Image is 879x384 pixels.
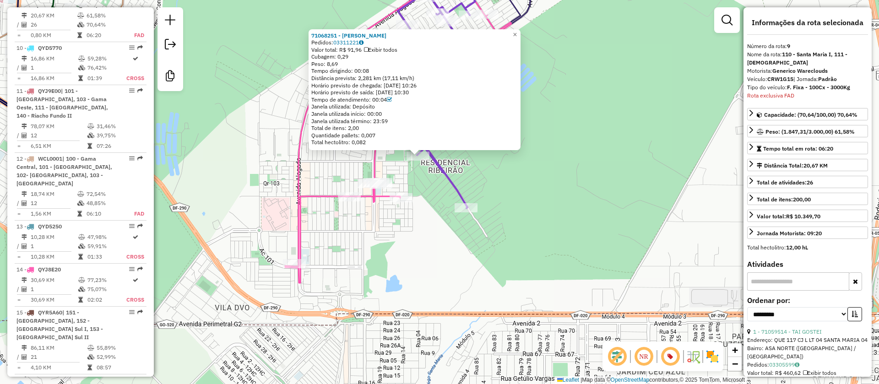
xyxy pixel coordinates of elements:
td: 31,46% [96,122,142,131]
img: Exibir/Ocultar setores [705,349,720,364]
span: − [732,358,738,369]
td: = [16,209,21,218]
i: Tempo total em rota [77,32,82,38]
i: Total de Atividades [22,287,27,292]
a: Nova sessão e pesquisa [161,11,179,32]
i: % de utilização do peso [78,234,85,240]
div: Atividade não roteirizada - ENTAO SUPERMERCADOS [369,180,392,189]
img: Fluxo de ruas [686,349,700,364]
div: Total hectolitro: [747,243,868,252]
div: Tipo do veículo: [747,83,868,92]
a: Tempo total em rota: 06:20 [747,142,868,154]
span: Exibir número da rota [659,346,681,368]
i: Tempo total em rota [87,365,92,370]
a: Jornada Motorista: 09:20 [747,227,868,239]
i: % de utilização do peso [77,191,84,197]
a: Criar modelo [161,67,179,87]
em: Opções [129,309,135,315]
i: Total de Atividades [22,133,27,138]
a: Com service time [387,96,392,103]
div: Motorista: [747,67,868,75]
i: % de utilização da cubagem [87,354,94,360]
i: % de utilização da cubagem [78,243,85,249]
td: 1,56 KM [30,209,77,218]
td: / [16,242,21,251]
span: | 151 - [GEOGRAPHIC_DATA], 152 - [GEOGRAPHIC_DATA] Sul I, 153 - [GEOGRAPHIC_DATA] Sul II [16,309,103,341]
span: Cubagem: 0,29 [311,53,348,60]
span: 14 - [16,266,61,273]
div: Número da rota: [747,42,868,50]
i: % de utilização da cubagem [78,65,85,70]
td: 39,75% [96,131,142,140]
i: % de utilização do peso [78,56,85,61]
a: Distância Total:20,67 KM [747,159,868,171]
i: Rota otimizada [133,277,138,283]
strong: 200,00 [793,196,811,203]
td: 20,67 KM [30,11,77,20]
span: QYR5A60 [38,309,62,316]
i: % de utilização do peso [77,13,84,18]
strong: Generico Wareclouds [772,67,828,74]
span: QYJ8E20 [38,266,61,273]
button: Ordem crescente [847,307,862,321]
td: / [16,352,21,362]
td: 26 [30,20,77,29]
span: × [513,31,517,38]
span: Peso: (1.847,31/3.000,00) 61,58% [765,128,855,135]
td: 16,86 KM [30,74,78,83]
span: 20,67 KM [803,162,828,169]
i: % de utilização do peso [87,124,94,129]
td: Cross [126,295,145,304]
span: WCL0001 [38,155,62,162]
div: Tempo dirigindo: 00:08 [311,67,518,75]
td: FAD [124,209,145,218]
em: Rota exportada [137,309,143,315]
span: 10 - [16,44,62,51]
td: 78,07 KM [30,122,87,131]
a: Total de itens:200,00 [747,193,868,205]
td: 12 [30,199,77,208]
i: % de utilização da cubagem [78,287,85,292]
i: % de utilização da cubagem [87,133,94,138]
td: 06:10 [86,209,124,218]
td: 72,54% [86,189,124,199]
a: 1 - 71059514 - TAI GOSTEI [753,328,822,335]
td: Cross [126,252,145,261]
strong: CRW1G15 [767,76,793,82]
em: Rota exportada [137,45,143,50]
strong: 26 [807,179,813,186]
td: = [16,363,21,372]
div: Pedidos: [311,39,518,46]
td: 4,10 KM [30,363,87,372]
a: Close popup [510,29,521,40]
div: Veículo: [747,75,868,83]
td: 01:39 [87,74,126,83]
div: Total hectolitro: 0,082 [311,139,518,146]
i: Tempo total em rota [78,297,83,303]
td: = [16,31,21,40]
strong: R$ 10.349,70 [786,213,820,220]
a: Leaflet [557,377,579,383]
i: Total de Atividades [22,354,27,360]
a: Zoom in [728,343,742,357]
i: Rota otimizada [133,56,138,61]
td: / [16,63,21,72]
a: Peso: (1.847,31/3.000,00) 61,58% [747,125,868,137]
a: Exportar sessão [161,35,179,56]
span: | 100 - Gama Central, 101 - [GEOGRAPHIC_DATA], 102- [GEOGRAPHIC_DATA], 103 - [GEOGRAPHIC_DATA] [16,155,112,187]
td: 1 [30,63,78,72]
span: Ocultar NR [633,346,655,368]
em: Opções [129,266,135,272]
td: 86,11 KM [30,343,87,352]
em: Rota exportada [137,156,143,161]
a: Zoom out [728,357,742,371]
strong: 110 - Santa Maria I, 111 - [DEMOGRAPHIC_DATA] [747,51,847,66]
div: Total de itens: [757,195,811,204]
i: Observações [359,40,364,45]
a: Total de atividades:26 [747,176,868,188]
div: Nome da rota: [747,50,868,67]
i: % de utilização da cubagem [77,22,84,27]
span: Exibir todos [364,46,397,53]
i: Distância Total [22,234,27,240]
div: Horário previsto de chegada: [DATE] 10:26 [311,82,518,89]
